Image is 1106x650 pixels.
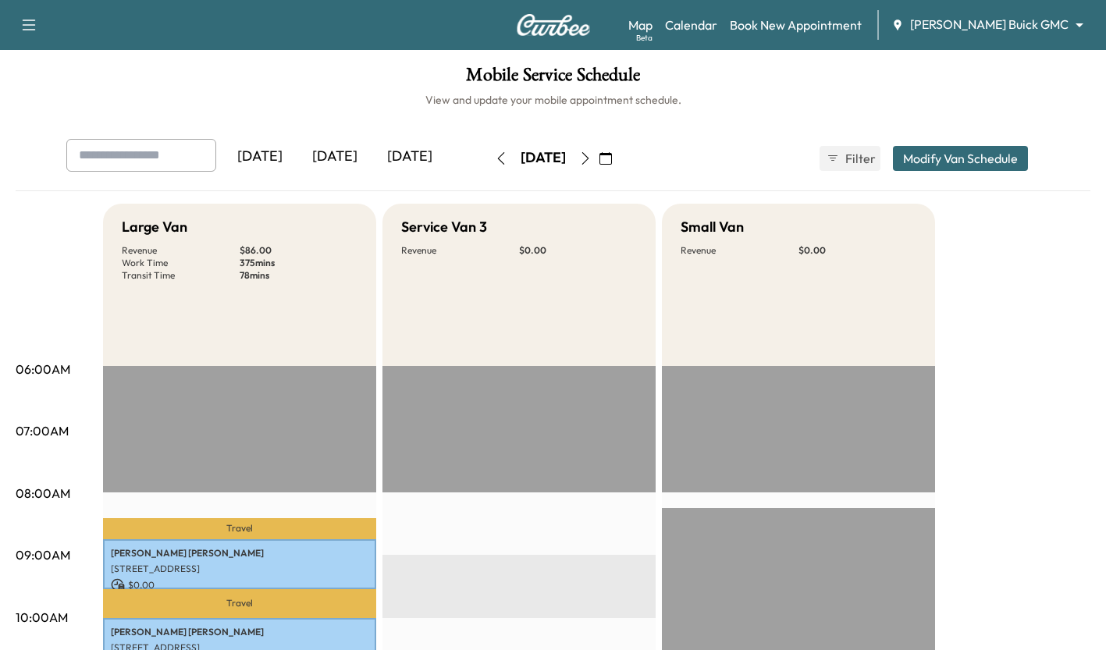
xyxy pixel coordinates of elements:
[401,244,519,257] p: Revenue
[519,244,637,257] p: $ 0.00
[845,149,873,168] span: Filter
[730,16,862,34] a: Book New Appointment
[16,545,70,564] p: 09:00AM
[222,139,297,175] div: [DATE]
[122,269,240,282] p: Transit Time
[681,216,744,238] h5: Small Van
[820,146,880,171] button: Filter
[122,244,240,257] p: Revenue
[516,14,591,36] img: Curbee Logo
[636,32,653,44] div: Beta
[297,139,372,175] div: [DATE]
[16,92,1090,108] h6: View and update your mobile appointment schedule.
[111,626,368,638] p: [PERSON_NAME] [PERSON_NAME]
[16,484,70,503] p: 08:00AM
[16,421,69,440] p: 07:00AM
[240,257,357,269] p: 375 mins
[111,547,368,559] p: [PERSON_NAME] [PERSON_NAME]
[628,16,653,34] a: MapBeta
[372,139,447,175] div: [DATE]
[103,518,376,539] p: Travel
[111,578,368,592] p: $ 0.00
[16,360,70,378] p: 06:00AM
[401,216,487,238] h5: Service Van 3
[16,66,1090,92] h1: Mobile Service Schedule
[103,589,376,617] p: Travel
[910,16,1069,34] span: [PERSON_NAME] Buick GMC
[893,146,1028,171] button: Modify Van Schedule
[665,16,717,34] a: Calendar
[122,216,187,238] h5: Large Van
[681,244,798,257] p: Revenue
[521,148,566,168] div: [DATE]
[16,608,68,627] p: 10:00AM
[122,257,240,269] p: Work Time
[111,563,368,575] p: [STREET_ADDRESS]
[798,244,916,257] p: $ 0.00
[240,244,357,257] p: $ 86.00
[240,269,357,282] p: 78 mins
